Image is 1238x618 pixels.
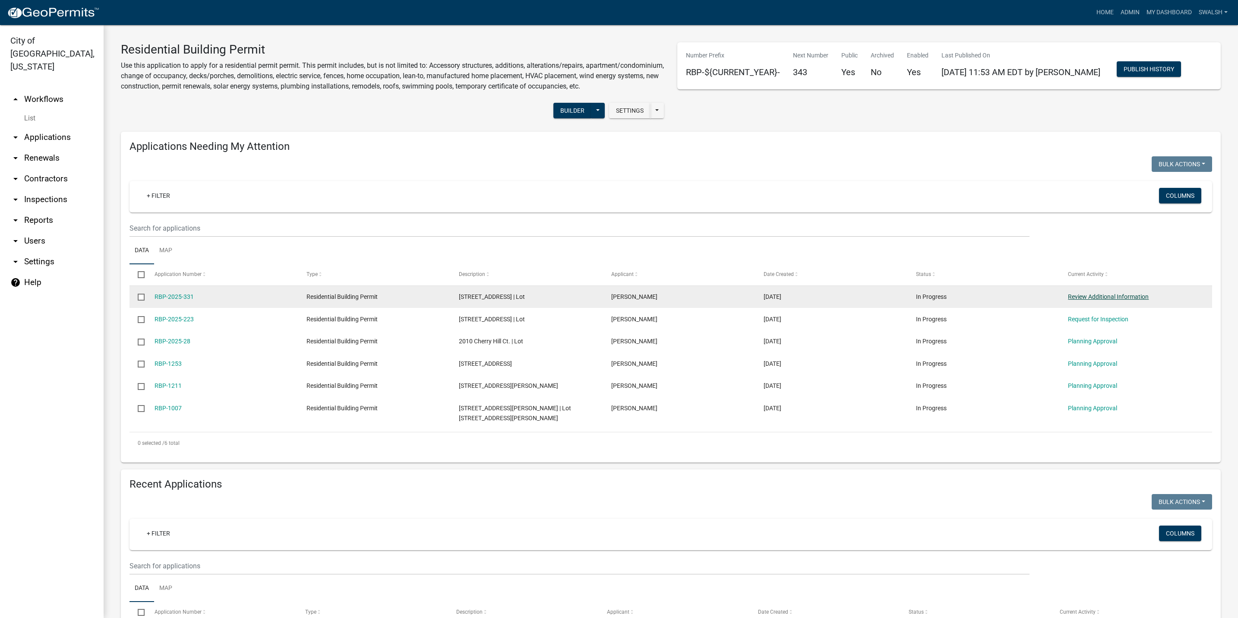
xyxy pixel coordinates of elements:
[1060,609,1096,615] span: Current Activity
[138,440,164,446] span: 0 selected /
[459,360,512,367] span: 5500 Buckthorne Dr | Lot
[1117,61,1181,77] button: Publish History
[603,264,755,285] datatable-header-cell: Applicant
[155,293,194,300] a: RBP-2025-331
[1068,405,1117,412] a: Planning Approval
[1068,360,1117,367] a: Planning Approval
[459,382,558,389] span: 1952 Fisher Lane | Lot 13
[916,338,947,345] span: In Progress
[155,405,182,412] a: RBP-1007
[129,432,1212,454] div: 6 total
[306,405,378,412] span: Residential Building Permit
[10,94,21,105] i: arrow_drop_up
[916,405,947,412] span: In Progress
[459,338,523,345] span: 2010 Cherry Hill Ct. | Lot
[611,316,657,323] span: Shelby Walsh
[121,42,664,57] h3: Residential Building Permit
[10,236,21,246] i: arrow_drop_down
[907,264,1060,285] datatable-header-cell: Status
[916,293,947,300] span: In Progress
[306,293,378,300] span: Residential Building Permit
[907,67,928,77] h5: Yes
[121,60,664,92] p: Use this application to apply for a residential permit permit. This permit includes, but is not l...
[1068,316,1128,323] a: Request for Inspection
[553,103,591,118] button: Builder
[764,382,781,389] span: 06/14/2024
[129,264,146,285] datatable-header-cell: Select
[1143,4,1195,21] a: My Dashboard
[916,360,947,367] span: In Progress
[611,405,657,412] span: greg furnish
[1152,156,1212,172] button: Bulk Actions
[456,609,483,615] span: Description
[1068,271,1104,277] span: Current Activity
[1060,264,1212,285] datatable-header-cell: Current Activity
[1068,382,1117,389] a: Planning Approval
[1152,494,1212,510] button: Bulk Actions
[155,360,182,367] a: RBP-1253
[305,609,316,615] span: Type
[155,338,190,345] a: RBP-2025-28
[871,67,894,77] h5: No
[755,264,908,285] datatable-header-cell: Date Created
[140,526,177,541] a: + Filter
[611,360,657,367] span: Robyn Wall
[155,382,182,389] a: RBP-1211
[758,609,788,615] span: Date Created
[941,67,1100,77] span: [DATE] 11:53 AM EDT by [PERSON_NAME]
[129,557,1030,575] input: Search for applications
[609,103,651,118] button: Settings
[154,237,177,265] a: Map
[611,293,657,300] span: Robert Lloyd
[611,338,657,345] span: Danielle M. Bowen
[298,264,451,285] datatable-header-cell: Type
[306,382,378,389] span: Residential Building Permit
[129,140,1212,153] h4: Applications Needing My Attention
[10,194,21,205] i: arrow_drop_down
[10,132,21,143] i: arrow_drop_down
[793,51,828,60] p: Next Number
[459,293,525,300] span: 825 Foxglove Dr | Lot
[686,67,780,77] h5: RBP-${CURRENT_YEAR}-
[841,67,858,77] h5: Yes
[764,338,781,345] span: 01/29/2025
[10,174,21,184] i: arrow_drop_down
[611,382,657,389] span: Madison McGuigan
[306,316,378,323] span: Residential Building Permit
[129,575,154,602] a: Data
[459,405,571,422] span: 5616 Bailey Grant Rd. | Lot 412 old stoner place
[459,271,485,277] span: Description
[916,271,931,277] span: Status
[10,215,21,225] i: arrow_drop_down
[459,316,525,323] span: 924 Meigs Avenue | Lot
[10,153,21,163] i: arrow_drop_down
[793,67,828,77] h5: 343
[686,51,780,60] p: Number Prefix
[155,609,202,615] span: Application Number
[306,271,318,277] span: Type
[129,478,1212,491] h4: Recent Applications
[916,382,947,389] span: In Progress
[1159,188,1201,203] button: Columns
[871,51,894,60] p: Archived
[907,51,928,60] p: Enabled
[146,264,298,285] datatable-header-cell: Application Number
[306,360,378,367] span: Residential Building Permit
[607,609,629,615] span: Applicant
[451,264,603,285] datatable-header-cell: Description
[1093,4,1117,21] a: Home
[764,360,781,367] span: 07/16/2024
[129,237,154,265] a: Data
[764,293,781,300] span: 09/06/2025
[306,338,378,345] span: Residential Building Permit
[764,316,781,323] span: 06/12/2025
[10,257,21,267] i: arrow_drop_down
[155,271,202,277] span: Application Number
[1068,293,1149,300] a: Review Additional Information
[154,575,177,602] a: Map
[155,316,194,323] a: RBP-2025-223
[941,51,1100,60] p: Last Published On
[1068,338,1117,345] a: Planning Approval
[764,405,781,412] span: 03/05/2024
[1117,4,1143,21] a: Admin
